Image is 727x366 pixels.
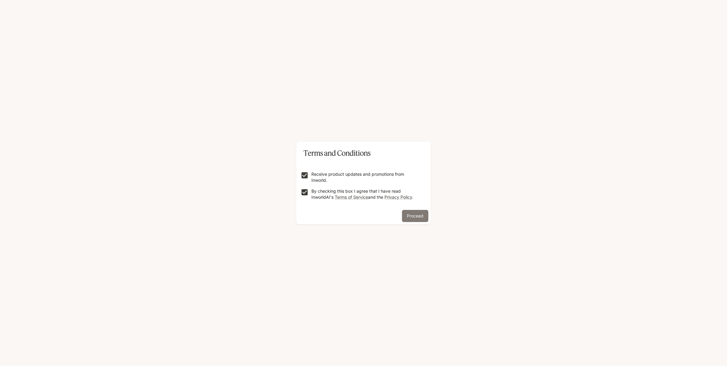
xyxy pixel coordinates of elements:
[335,194,368,200] a: Terms of Service
[304,148,370,158] p: Terms and Conditions
[311,188,420,200] p: By checking this box I agree that I have read InworldAI's and the .
[402,210,428,222] button: Proceed
[311,171,420,183] p: Receive product updates and promotions from Inworld.
[384,194,412,200] a: Privacy Policy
